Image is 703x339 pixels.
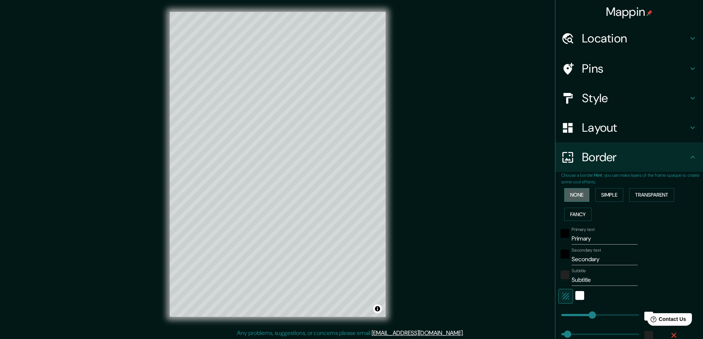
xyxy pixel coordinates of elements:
[237,329,464,338] p: Any problems, suggestions, or concerns please email .
[572,226,595,233] label: Primary text
[582,120,688,135] h4: Layout
[561,250,569,259] button: black
[637,310,695,331] iframe: Help widget launcher
[555,24,703,53] div: Location
[464,329,465,338] div: .
[561,270,569,279] button: color-222222
[606,4,653,19] h4: Mappin
[594,172,602,178] b: Hint
[582,61,688,76] h4: Pins
[564,188,589,202] button: None
[564,208,592,221] button: Fancy
[582,91,688,105] h4: Style
[575,291,584,300] button: white
[555,83,703,113] div: Style
[647,10,652,16] img: pin-icon.png
[372,329,463,337] a: [EMAIL_ADDRESS][DOMAIN_NAME]
[373,304,382,313] button: Toggle attribution
[561,229,569,238] button: black
[555,113,703,142] div: Layout
[555,54,703,83] div: Pins
[595,188,623,202] button: Simple
[629,188,674,202] button: Transparent
[582,31,688,46] h4: Location
[555,142,703,172] div: Border
[572,268,586,274] label: Subtitle
[572,247,601,253] label: Secondary text
[561,172,703,185] p: Choose a border. : you can make layers of the frame opaque to create some cool effects.
[465,329,466,338] div: .
[582,150,688,165] h4: Border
